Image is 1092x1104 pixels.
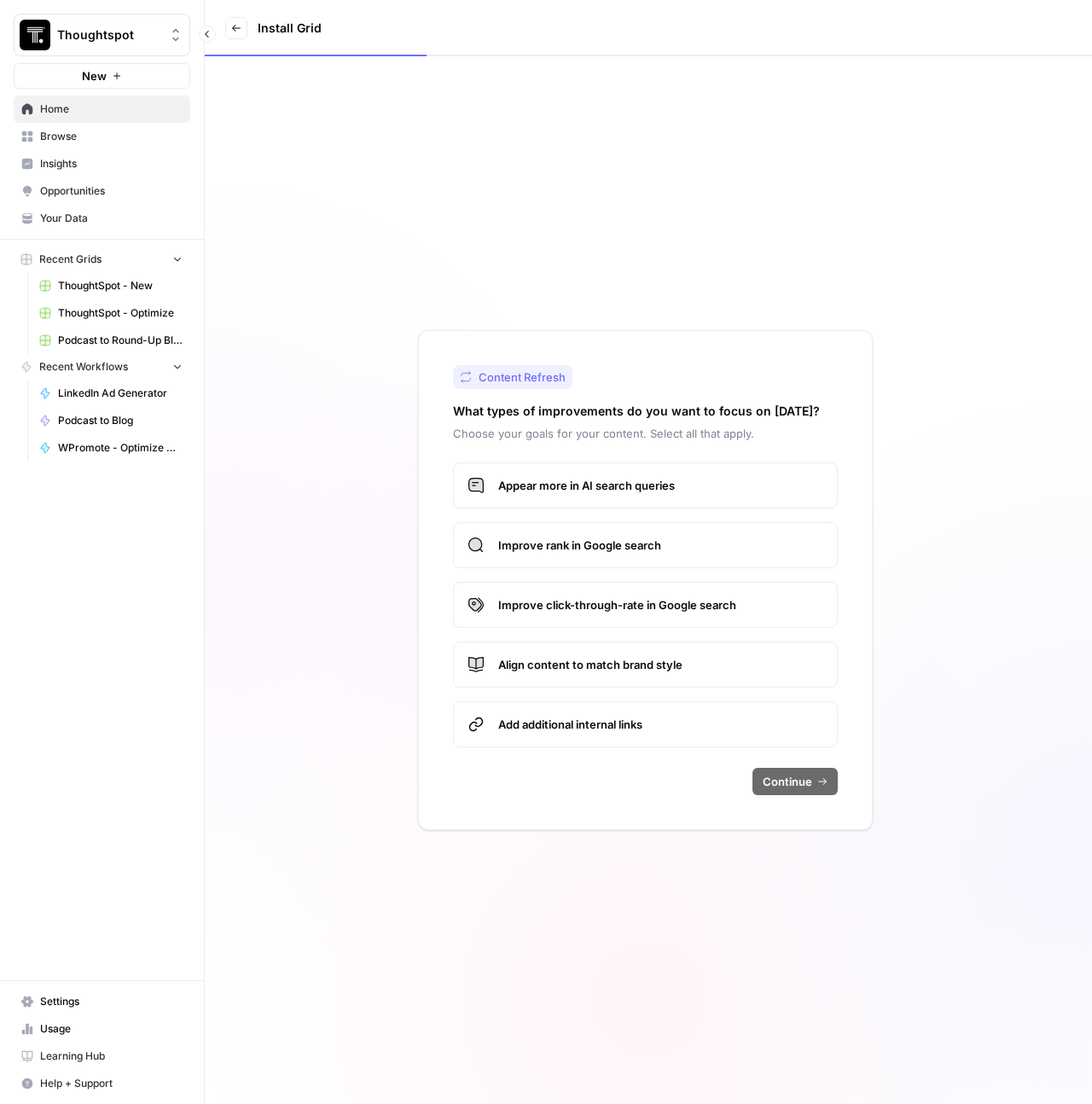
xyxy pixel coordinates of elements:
[14,247,190,272] button: Recent Grids
[14,63,190,89] button: New
[57,26,160,44] span: Thoughtspot
[58,413,183,428] span: Podcast to Blog
[14,1070,190,1097] button: Help + Support
[58,440,183,456] span: WPromote - Optimize Article
[479,369,566,386] span: Content Refresh
[14,123,190,150] a: Browse
[58,278,183,293] span: ThoughtSpot - New
[32,380,190,407] a: LinkedIn Ad Generator
[14,14,190,56] button: Workspace: Thoughtspot
[453,425,838,442] p: Choose your goals for your content. Select all that apply.
[498,596,823,613] span: Improve click-through-rate in Google search
[40,183,183,199] span: Opportunities
[14,1015,190,1043] a: Usage
[763,773,812,790] span: Continue
[58,386,183,401] span: LinkedIn Ad Generator
[498,477,823,494] span: Appear more in AI search queries
[32,299,190,327] a: ThoughtSpot - Optimize
[32,434,190,462] a: WPromote - Optimize Article
[39,359,128,375] span: Recent Workflows
[14,354,190,380] button: Recent Workflows
[40,1049,183,1064] span: Learning Hub
[32,327,190,354] a: Podcast to Round-Up Blog
[40,1076,183,1091] span: Help + Support
[40,994,183,1009] span: Settings
[40,156,183,171] span: Insights
[14,205,190,232] a: Your Data
[40,211,183,226] span: Your Data
[752,768,838,795] button: Continue
[14,177,190,205] a: Opportunities
[14,988,190,1015] a: Settings
[32,407,190,434] a: Podcast to Blog
[40,1021,183,1037] span: Usage
[58,305,183,321] span: ThoughtSpot - Optimize
[498,716,823,733] span: Add additional internal links
[20,20,50,50] img: Thoughtspot Logo
[82,67,107,84] span: New
[14,1043,190,1070] a: Learning Hub
[498,537,823,554] span: Improve rank in Google search
[39,252,102,267] span: Recent Grids
[453,403,820,420] h2: What types of improvements do you want to focus on [DATE]?
[58,333,183,348] span: Podcast to Round-Up Blog
[498,656,823,673] span: Align content to match brand style
[40,102,183,117] span: Home
[14,150,190,177] a: Insights
[32,272,190,299] a: ThoughtSpot - New
[14,96,190,123] a: Home
[40,129,183,144] span: Browse
[258,20,322,37] h3: Install Grid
